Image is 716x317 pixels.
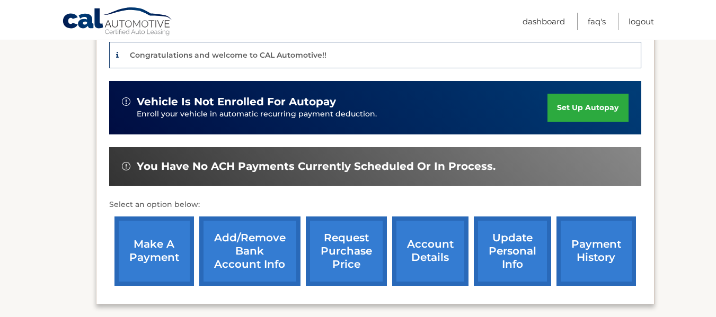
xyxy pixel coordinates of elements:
a: account details [392,216,469,286]
p: Select an option below: [109,198,641,211]
a: request purchase price [306,216,387,286]
p: Congratulations and welcome to CAL Automotive!! [130,50,326,60]
span: vehicle is not enrolled for autopay [137,95,336,108]
a: make a payment [114,216,194,286]
img: alert-white.svg [122,97,130,106]
a: FAQ's [588,13,606,30]
a: Add/Remove bank account info [199,216,300,286]
a: Logout [629,13,654,30]
a: Dashboard [523,13,565,30]
a: set up autopay [547,94,628,122]
span: You have no ACH payments currently scheduled or in process. [137,160,496,173]
img: alert-white.svg [122,162,130,170]
p: Enroll your vehicle in automatic recurring payment deduction. [137,108,548,120]
a: Cal Automotive [62,7,173,38]
a: update personal info [474,216,551,286]
a: payment history [556,216,636,286]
